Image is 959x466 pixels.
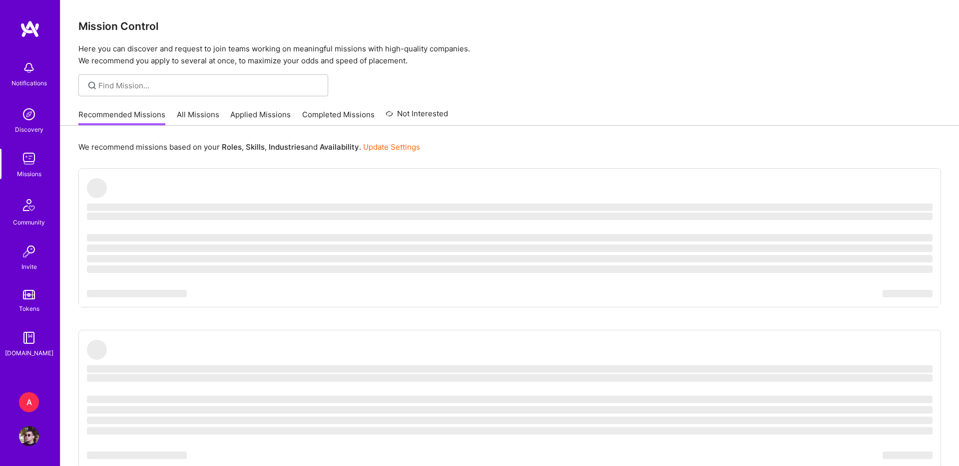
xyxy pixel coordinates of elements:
a: Recommended Missions [78,109,165,126]
b: Skills [246,142,265,152]
div: [DOMAIN_NAME] [5,348,53,358]
div: Missions [17,169,41,179]
div: A [19,392,39,412]
img: guide book [19,328,39,348]
img: Community [17,193,41,217]
a: Applied Missions [230,109,291,126]
p: Here you can discover and request to join teams working on meaningful missions with high-quality ... [78,43,941,67]
i: icon SearchGrey [86,80,98,91]
img: teamwork [19,149,39,169]
p: We recommend missions based on your , , and . [78,142,420,152]
a: Update Settings [363,142,420,152]
div: Notifications [11,78,47,88]
b: Roles [222,142,242,152]
div: Tokens [19,303,39,314]
img: User Avatar [19,426,39,446]
img: bell [19,58,39,78]
a: A [16,392,41,412]
a: All Missions [177,109,219,126]
img: logo [20,20,40,38]
b: Industries [269,142,305,152]
a: Not Interested [386,108,448,126]
input: Find Mission... [98,80,321,91]
a: Completed Missions [302,109,375,126]
h3: Mission Control [78,20,941,32]
img: Invite [19,241,39,261]
img: tokens [23,290,35,299]
img: discovery [19,104,39,124]
div: Discovery [15,124,43,135]
a: User Avatar [16,426,41,446]
b: Availability [320,142,359,152]
div: Community [13,217,45,228]
div: Invite [21,261,37,272]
